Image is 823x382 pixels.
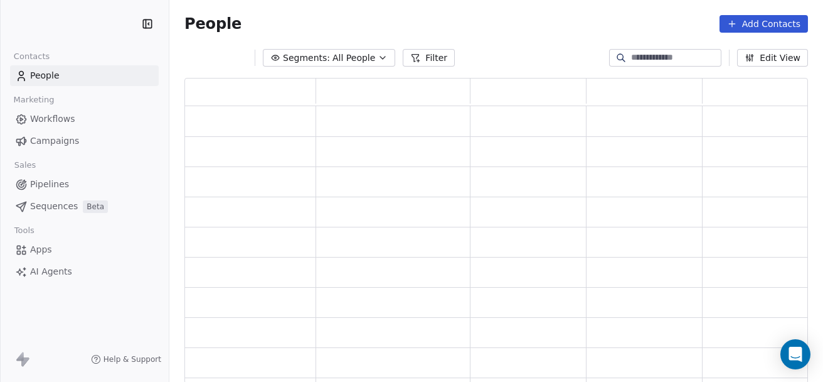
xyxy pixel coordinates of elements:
span: Pipelines [30,178,69,191]
span: AI Agents [30,265,72,278]
a: Pipelines [10,174,159,195]
a: People [10,65,159,86]
span: Apps [30,243,52,256]
span: All People [332,52,375,65]
a: SequencesBeta [10,196,159,217]
span: Workflows [30,112,75,126]
span: People [30,69,60,82]
span: Campaigns [30,134,79,148]
span: Tools [9,221,40,240]
span: People [184,14,242,33]
a: Campaigns [10,131,159,151]
a: Workflows [10,109,159,129]
span: Sales [9,156,41,175]
span: Contacts [8,47,55,66]
button: Edit View [737,49,808,67]
button: Filter [403,49,455,67]
a: AI Agents [10,261,159,282]
span: Marketing [8,90,60,109]
div: Open Intercom Messenger [780,339,810,369]
a: Help & Support [91,354,161,364]
span: Beta [83,200,108,213]
span: Help & Support [104,354,161,364]
a: Apps [10,239,159,260]
button: Add Contacts [719,15,808,33]
span: Segments: [283,52,330,65]
span: Sequences [30,200,78,213]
